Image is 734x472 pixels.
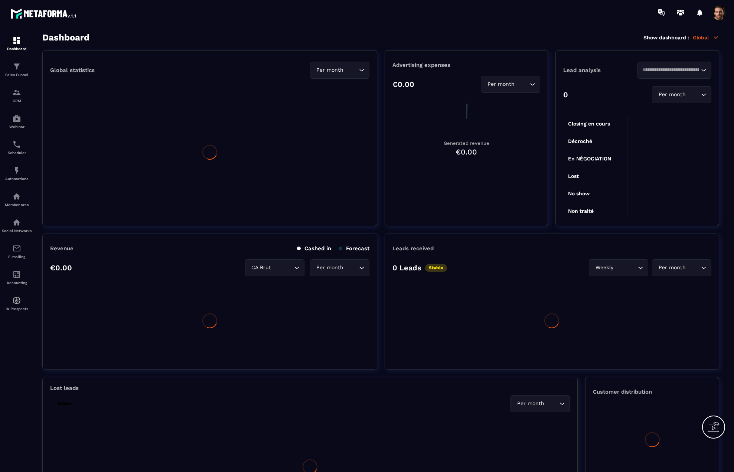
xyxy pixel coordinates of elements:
[2,151,32,155] p: Scheduler
[50,245,74,252] p: Revenue
[637,62,712,79] div: Search for option
[2,82,32,108] a: formationformationCRM
[315,66,345,74] span: Per month
[2,125,32,129] p: Webinar
[546,400,558,408] input: Search for option
[12,114,21,123] img: automations
[568,173,579,179] tspan: Lost
[516,80,528,88] input: Search for option
[345,264,357,272] input: Search for option
[568,121,610,127] tspan: Closing en cours
[2,255,32,259] p: E-mailing
[50,263,72,272] p: €0.00
[568,191,590,196] tspan: No show
[693,34,719,41] p: Global
[2,203,32,207] p: Member area
[515,400,546,408] span: Per month
[568,156,611,162] tspan: En NÉGOCIATION
[392,263,421,272] p: 0 Leads
[425,264,447,272] p: Stable
[310,62,369,79] div: Search for option
[2,177,32,181] p: Automations
[10,7,77,20] img: logo
[12,270,21,279] img: accountant
[12,296,21,305] img: automations
[12,88,21,97] img: formation
[2,99,32,103] p: CRM
[2,212,32,238] a: social-networksocial-networkSocial Networks
[594,264,615,272] span: Weekly
[481,76,540,93] div: Search for option
[568,208,594,214] tspan: Non traité
[315,264,345,272] span: Per month
[615,264,636,272] input: Search for option
[12,192,21,201] img: automations
[593,388,711,395] p: Customer distribution
[657,264,687,272] span: Per month
[12,166,21,175] img: automations
[345,66,357,74] input: Search for option
[273,264,292,272] input: Search for option
[2,134,32,160] a: schedulerschedulerScheduler
[12,62,21,71] img: formation
[392,245,434,252] p: Leads received
[392,62,540,68] p: Advertising expenses
[510,395,570,412] div: Search for option
[486,80,516,88] span: Per month
[245,259,304,276] div: Search for option
[687,91,699,99] input: Search for option
[50,385,79,391] p: Lost leads
[2,229,32,233] p: Social Networks
[652,259,711,276] div: Search for option
[2,73,32,77] p: Sales Funnel
[339,245,369,252] p: Forecast
[392,80,414,89] p: €0.00
[2,264,32,290] a: accountantaccountantAccounting
[54,400,76,408] p: Stable
[12,140,21,149] img: scheduler
[297,245,331,252] p: Cashed in
[50,67,95,74] p: Global statistics
[2,238,32,264] a: emailemailE-mailing
[687,264,699,272] input: Search for option
[2,56,32,82] a: formationformationSales Funnel
[589,259,648,276] div: Search for option
[642,66,699,74] input: Search for option
[2,186,32,212] a: automationsautomationsMember area
[563,67,637,74] p: Lead analysis
[12,244,21,253] img: email
[2,30,32,56] a: formationformationDashboard
[12,218,21,227] img: social-network
[2,108,32,134] a: automationsautomationsWebinar
[2,281,32,285] p: Accounting
[12,36,21,45] img: formation
[643,35,689,40] p: Show dashboard :
[563,90,568,99] p: 0
[652,86,711,103] div: Search for option
[2,47,32,51] p: Dashboard
[250,264,273,272] span: CA Brut
[568,138,592,144] tspan: Décroché
[310,259,369,276] div: Search for option
[42,32,89,43] h3: Dashboard
[657,91,687,99] span: Per month
[2,160,32,186] a: automationsautomationsAutomations
[2,307,32,311] p: IA Prospects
